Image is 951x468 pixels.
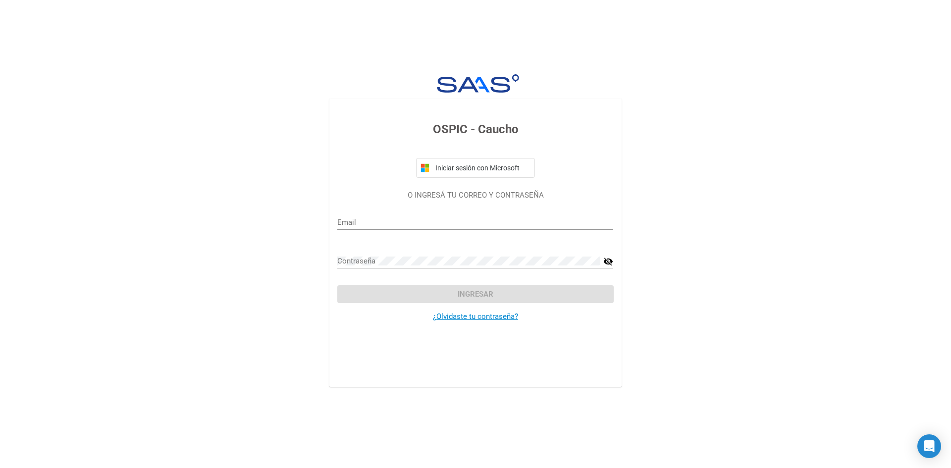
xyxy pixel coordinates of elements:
[433,164,530,172] span: Iniciar sesión con Microsoft
[337,120,613,138] h3: OSPIC - Caucho
[416,158,535,178] button: Iniciar sesión con Microsoft
[917,434,941,458] div: Open Intercom Messenger
[433,312,518,321] a: ¿Olvidaste tu contraseña?
[603,256,613,267] mat-icon: visibility_off
[458,290,493,299] span: Ingresar
[337,190,613,201] p: O INGRESÁ TU CORREO Y CONTRASEÑA
[337,285,613,303] button: Ingresar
